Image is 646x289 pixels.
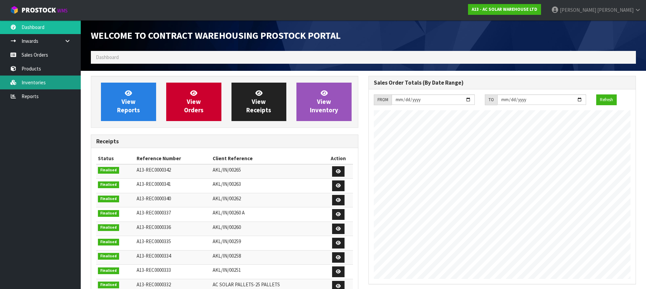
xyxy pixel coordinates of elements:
[10,6,19,14] img: cube-alt.png
[96,138,353,145] h3: Receipts
[91,29,341,41] span: Welcome to Contract Warehousing ProStock Portal
[596,94,617,105] button: Refresh
[246,89,271,114] span: View Receipts
[137,167,171,173] span: A13-REC0000342
[485,94,497,105] div: TO
[213,167,241,173] span: AKL/IN/00265
[374,94,392,105] div: FROM
[213,209,245,216] span: AKL/IN/00260 A
[184,89,204,114] span: View Orders
[166,83,221,121] a: ViewOrders
[213,238,241,244] span: AKL/IN/00259
[22,6,56,15] span: ProStock
[98,239,119,245] span: Finalised
[57,7,68,14] small: WMS
[310,89,338,114] span: View Inventory
[96,54,119,60] span: Dashboard
[137,209,171,216] span: A13-REC0000337
[211,153,323,164] th: Client Reference
[296,83,352,121] a: ViewInventory
[213,195,241,202] span: AKL/IN/00262
[98,181,119,188] span: Finalised
[117,89,140,114] span: View Reports
[137,195,171,202] span: A13-REC0000340
[98,167,119,174] span: Finalised
[231,83,287,121] a: ViewReceipts
[323,153,353,164] th: Action
[213,224,241,230] span: AKL/IN/00260
[137,281,171,288] span: A13-REC0000332
[98,267,119,274] span: Finalised
[472,6,537,12] strong: A13 - AC SOLAR WAREHOUSE LTD
[213,281,280,288] span: AC SOLAR PALLETS-25 PALLETS
[374,80,631,86] h3: Sales Order Totals (By Date Range)
[213,267,241,273] span: AKL/IN/00251
[137,238,171,244] span: A13-REC0000335
[213,253,241,259] span: AKL/IN/00258
[98,282,119,288] span: Finalised
[137,181,171,187] span: A13-REC0000341
[98,224,119,231] span: Finalised
[98,210,119,217] span: Finalised
[213,181,241,187] span: AKL/IN/00263
[137,267,171,273] span: A13-REC0000333
[98,253,119,260] span: Finalised
[135,153,211,164] th: Reference Number
[101,83,156,121] a: ViewReports
[597,7,634,13] span: [PERSON_NAME]
[137,224,171,230] span: A13-REC0000336
[96,153,135,164] th: Status
[560,7,596,13] span: [PERSON_NAME]
[98,196,119,202] span: Finalised
[137,253,171,259] span: A13-REC0000334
